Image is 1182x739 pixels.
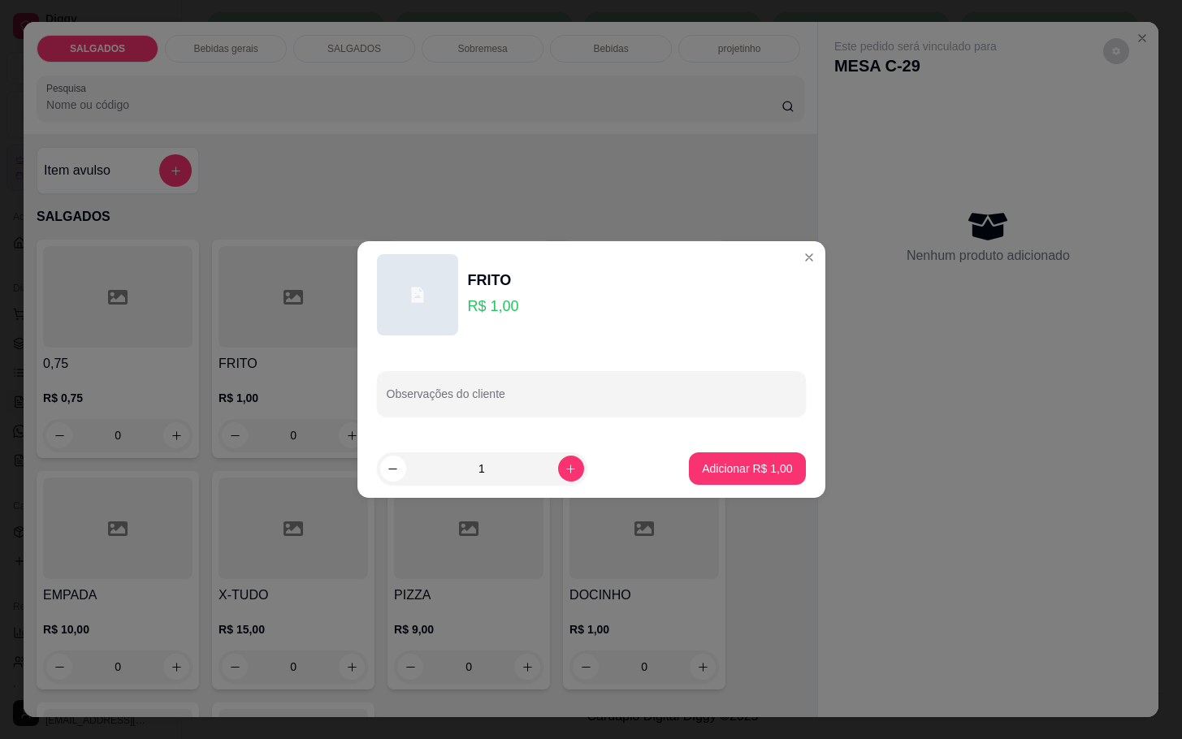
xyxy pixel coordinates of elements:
button: increase-product-quantity [558,456,584,482]
p: Adicionar R$ 1,00 [702,460,792,477]
button: Adicionar R$ 1,00 [689,452,805,485]
div: FRITO [468,269,519,292]
button: Close [796,244,822,270]
p: R$ 1,00 [468,295,519,318]
input: Observações do cliente [387,392,796,408]
button: decrease-product-quantity [380,456,406,482]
